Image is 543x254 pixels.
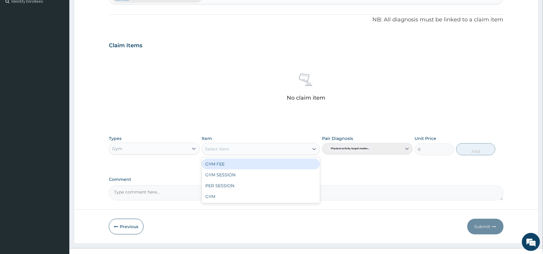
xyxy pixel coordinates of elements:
div: GYM SESSION [202,169,320,180]
img: d_794563401_company_1708531726252_794563401 [11,30,24,45]
div: GYM FEE [202,159,320,169]
div: Minimize live chat window [99,3,113,17]
label: Comment [109,177,503,182]
button: Add [456,143,496,155]
label: Unit Price [415,135,436,141]
div: GYM [202,191,320,202]
p: No claim item [287,95,325,101]
div: Gym [112,146,122,152]
label: Types [109,136,122,141]
span: We're online! [35,76,83,137]
button: Submit [467,219,504,234]
textarea: Type your message and hit 'Enter' [3,164,115,185]
label: Pair Diagnosis [322,135,353,141]
div: PER SESSION [202,180,320,191]
h3: Claim Items [109,42,142,49]
button: Previous [109,219,144,234]
p: NB: All diagnosis must be linked to a claim item [109,16,503,24]
div: Chat with us now [31,34,101,42]
div: Select Item [205,146,229,152]
label: Item [202,135,212,141]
